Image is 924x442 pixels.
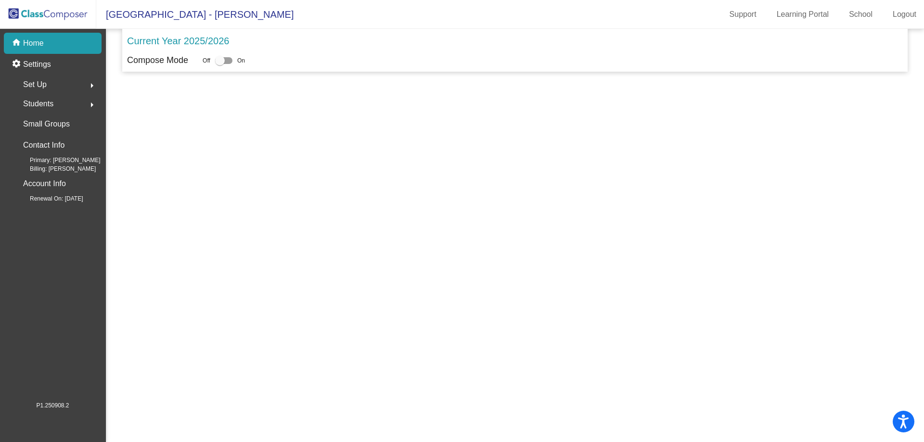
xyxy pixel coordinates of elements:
a: Support [722,7,764,22]
mat-icon: arrow_right [86,80,98,91]
span: [GEOGRAPHIC_DATA] - [PERSON_NAME] [96,7,294,22]
span: Billing: [PERSON_NAME] [14,164,96,173]
mat-icon: home [12,38,23,49]
span: On [237,56,245,65]
span: Set Up [23,78,47,91]
span: Students [23,97,53,111]
span: Primary: [PERSON_NAME] [14,156,101,164]
mat-icon: arrow_right [86,99,98,111]
p: Home [23,38,44,49]
span: Off [203,56,210,65]
p: Contact Info [23,139,64,152]
p: Current Year 2025/2026 [127,34,229,48]
p: Settings [23,59,51,70]
span: Renewal On: [DATE] [14,194,83,203]
mat-icon: settings [12,59,23,70]
p: Account Info [23,177,66,190]
p: Compose Mode [127,54,188,67]
a: Logout [885,7,924,22]
p: Small Groups [23,117,70,131]
a: School [841,7,880,22]
a: Learning Portal [769,7,837,22]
